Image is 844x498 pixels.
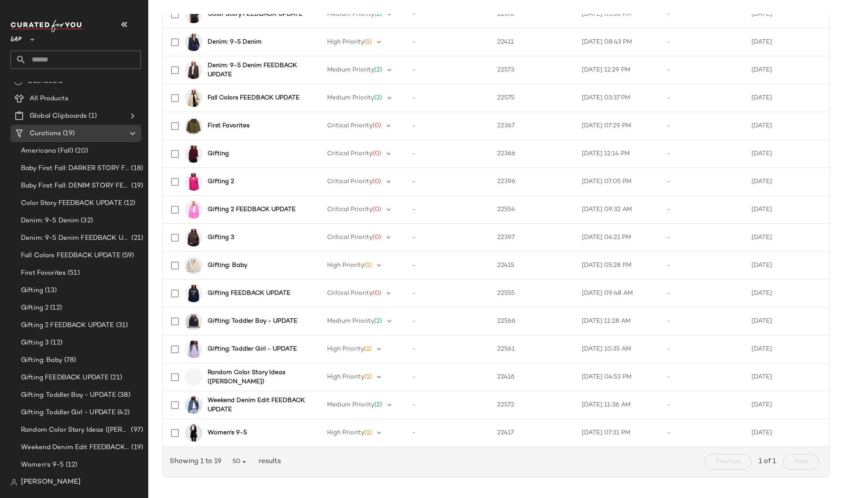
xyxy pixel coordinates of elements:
[490,363,575,391] td: 22416
[21,164,129,174] span: Baby First Fall: DARKER STORY FEEDBACK UPDATE
[21,303,48,313] span: Gifting 2
[170,457,225,467] span: Showing 1 to 19
[327,262,364,269] span: High Priority
[490,168,575,196] td: 22396
[490,252,575,280] td: 22415
[64,460,78,470] span: (12)
[660,84,745,112] td: -
[185,424,202,442] img: cn56179696.jpg
[109,373,122,383] span: (21)
[21,216,79,226] span: Denim: 9-5 Denim
[660,0,745,28] td: -
[405,140,490,168] td: -
[745,307,830,335] td: [DATE]
[43,286,57,296] span: (13)
[405,56,490,84] td: -
[745,140,830,168] td: [DATE]
[21,390,116,400] span: Gifting: Toddler Boy - UPDATE
[660,419,745,447] td: -
[405,307,490,335] td: -
[327,11,374,17] span: Medium Priority
[21,460,64,470] span: Women's 9-5
[208,93,300,102] b: Fall Colors FEEDBACK UPDATE
[490,419,575,447] td: 22417
[185,396,202,414] img: cn59439449.jpg
[21,355,62,365] span: Gifting: Baby
[405,363,490,391] td: -
[87,111,96,121] span: (1)
[185,61,202,79] img: cn59961473.jpg
[745,363,830,391] td: [DATE]
[185,285,202,302] img: cn60073659.jpg
[49,338,62,348] span: (12)
[745,0,830,28] td: [DATE]
[129,164,143,174] span: (18)
[745,84,830,112] td: [DATE]
[10,479,17,486] img: svg%3e
[374,11,382,17] span: (2)
[405,335,490,363] td: -
[10,30,22,45] span: GAP
[327,95,374,101] span: Medium Priority
[660,307,745,335] td: -
[185,117,202,135] img: cn60360225.jpg
[405,252,490,280] td: -
[575,252,660,280] td: [DATE] 05:28 PM
[327,318,374,324] span: Medium Priority
[116,390,130,400] span: (38)
[575,168,660,196] td: [DATE] 07:05 PM
[208,233,234,242] b: Gifting 3
[21,408,116,418] span: Gifting: Toddler Girl - UPDATE
[21,233,130,243] span: Denim: 9-5 Denim FEEDBACK UPDATE
[575,56,660,84] td: [DATE] 12:29 PM
[405,84,490,112] td: -
[185,89,202,107] img: cn60477539.jpg
[575,391,660,419] td: [DATE] 11:36 AM
[120,251,134,261] span: (59)
[208,317,297,326] b: Gifting: Toddler Boy - UPDATE
[185,145,202,163] img: cn60148538.jpg
[208,289,290,298] b: Gifting FEEDBACK UPDATE
[405,0,490,28] td: -
[208,396,306,414] b: Weekend Denim Edit FEEDBACK UPDATE
[185,201,202,218] img: cn60486570.jpg
[374,402,382,408] span: (2)
[745,224,830,252] td: [DATE]
[208,345,297,354] b: Gifting: Toddler Girl - UPDATE
[575,363,660,391] td: [DATE] 04:53 PM
[745,28,830,56] td: [DATE]
[232,458,248,466] span: 50
[745,280,830,307] td: [DATE]
[327,150,372,157] span: Critical Priority
[208,261,247,270] b: Gifting: Baby
[575,196,660,224] td: [DATE] 09:32 AM
[21,146,73,156] span: Americana (Fall)
[575,140,660,168] td: [DATE] 12:14 PM
[405,391,490,419] td: -
[185,34,202,51] img: cn60118301.jpg
[405,280,490,307] td: -
[405,196,490,224] td: -
[327,290,372,297] span: Critical Priority
[30,94,68,104] span: All Products
[21,477,81,488] span: [PERSON_NAME]
[327,67,374,73] span: Medium Priority
[490,84,575,112] td: 22575
[745,196,830,224] td: [DATE]
[21,373,109,383] span: Gifting FEEDBACK UPDATE
[129,425,143,435] span: (97)
[490,391,575,419] td: 22572
[208,10,303,19] b: Color Story FEEDBACK UPDATE
[130,181,143,191] span: (19)
[575,419,660,447] td: [DATE] 07:31 PM
[745,168,830,196] td: [DATE]
[185,229,202,246] img: cn60073709.jpg
[21,425,129,435] span: Random Color Story Ideas ([PERSON_NAME])
[745,252,830,280] td: [DATE]
[185,313,202,330] img: cn59967512.jpg
[364,430,372,436] span: (1)
[575,0,660,28] td: [DATE] 05:38 PM
[79,216,93,226] span: (32)
[372,123,381,129] span: (0)
[372,206,381,213] span: (0)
